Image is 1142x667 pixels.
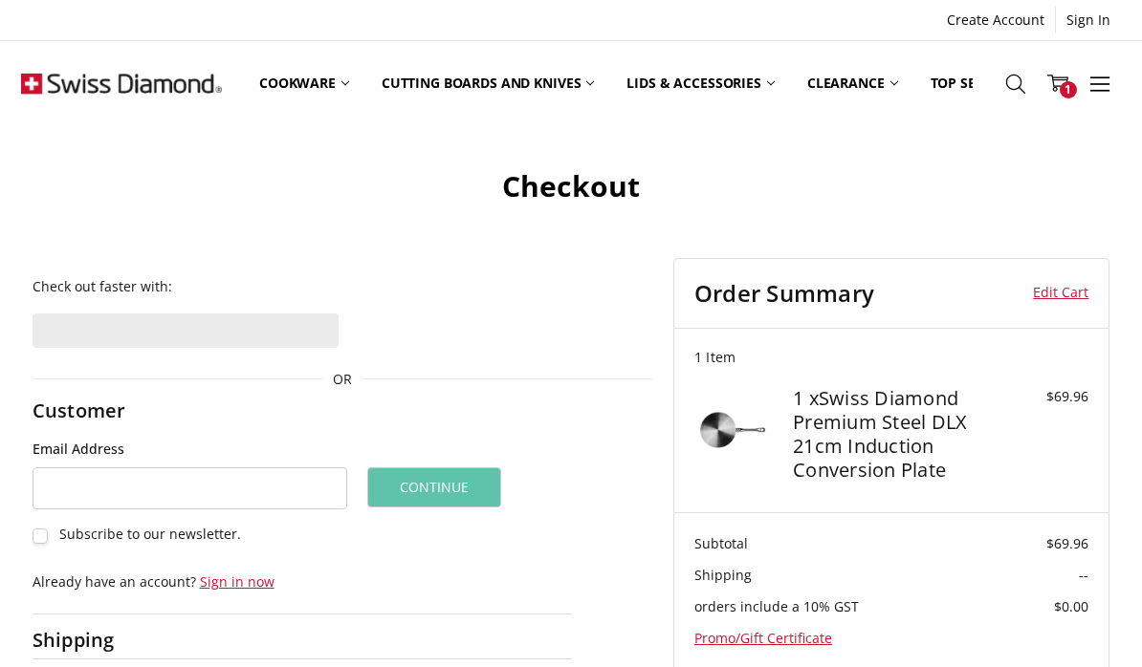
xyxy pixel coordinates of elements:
[936,7,1055,33] a: Create Account
[367,467,502,507] button: Continue
[694,349,1088,366] h3: 1 Item
[1046,534,1088,552] span: $69.96
[365,41,611,125] a: Cutting boards and knives
[21,168,1120,204] h1: Checkout
[793,386,985,482] h4: 1 x Swiss Diamond Premium Steel DLX 21cm Induction Conversion Plate
[21,43,221,123] img: Free Shipping On Every Order
[200,572,275,591] a: Sign in now
[996,279,1088,308] a: Edit Cart
[33,276,652,296] p: Check out faster with:
[694,534,748,552] span: Subtotal
[610,41,790,125] a: Lids & Accessories
[1060,81,1077,98] span: 1
[1079,566,1088,584] span: --
[59,525,241,543] span: Subscribe to our newsletter.
[33,398,153,422] h2: Customer
[33,439,347,460] label: Email Address
[243,41,365,125] a: Cookware
[694,597,859,615] span: orders include a 10% GST
[33,571,572,592] p: Already have an account?
[33,628,153,652] h2: Shipping
[1054,597,1088,615] span: $0.00
[694,566,752,584] span: Shipping
[1037,59,1079,107] a: 1
[1056,7,1121,33] a: Sign In
[990,386,1088,406] div: $69.96
[694,629,832,647] a: Promo/Gift Certificate
[694,279,996,308] h3: Order Summary
[914,41,1030,125] a: Top Sellers
[791,41,914,125] a: Clearance
[322,369,362,390] span: OR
